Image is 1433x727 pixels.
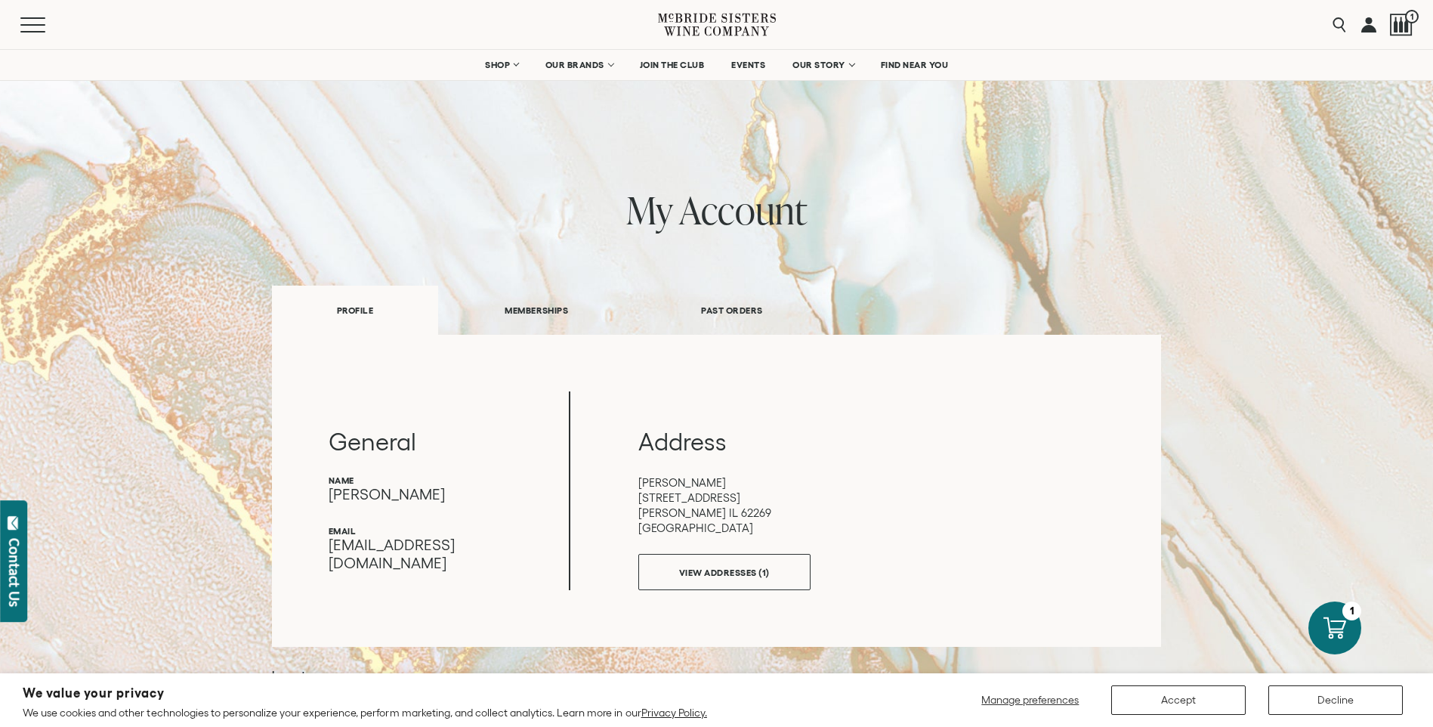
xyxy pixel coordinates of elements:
span: JOIN THE CLUB [640,60,705,70]
strong: name [329,475,354,485]
h3: General [329,426,569,458]
a: JOIN THE CLUB [630,50,715,80]
a: OUR STORY [783,50,863,80]
a: EVENTS [721,50,775,80]
div: Contact Us [7,538,22,607]
button: Accept [1111,685,1246,715]
a: Privacy Policy. [641,707,707,719]
div: 1 [1342,602,1361,620]
h3: Address [638,426,1105,458]
strong: email [329,526,356,536]
span: SHOP [485,60,511,70]
span: FIND NEAR YOU [881,60,949,70]
span: EVENTS [731,60,765,70]
a: logout [272,669,306,683]
a: PROFILE [272,286,438,335]
h2: We value your privacy [23,687,707,700]
a: MEMBERSHIPS [438,284,635,336]
a: FIND NEAR YOU [871,50,959,80]
span: Manage preferences [981,694,1079,706]
a: SHOP [475,50,528,80]
p: [PERSON_NAME] [329,485,569,503]
a: OUR BRANDS [536,50,622,80]
p: We use cookies and other technologies to personalize your experience, perform marketing, and coll... [23,706,707,719]
a: VIEW ADDRESSES (1) [638,554,811,590]
a: PAST ORDERS [635,284,829,336]
p: [PERSON_NAME] [STREET_ADDRESS] [PERSON_NAME] IL 62269 [GEOGRAPHIC_DATA] [638,475,1105,536]
button: Mobile Menu Trigger [20,17,75,32]
span: 1 [1405,10,1419,23]
button: Manage preferences [972,685,1089,715]
span: OUR BRANDS [545,60,604,70]
button: Decline [1268,685,1403,715]
p: [EMAIL_ADDRESS][DOMAIN_NAME] [329,536,569,572]
span: OUR STORY [792,60,845,70]
h1: my account [272,189,1162,231]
